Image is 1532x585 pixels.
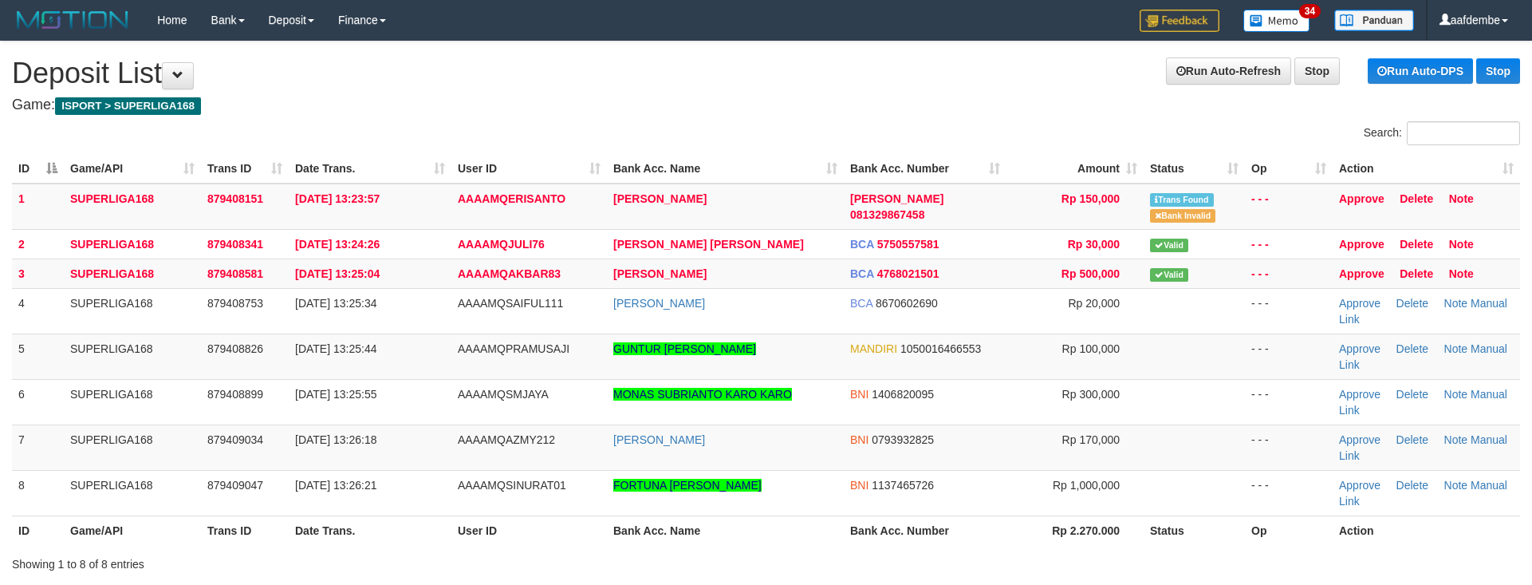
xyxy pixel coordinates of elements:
[201,516,289,545] th: Trans ID
[1245,259,1333,288] td: - - -
[1062,433,1120,446] span: Rp 170,000
[1339,342,1507,371] a: Manual Link
[1245,379,1333,425] td: - - -
[850,342,897,355] span: MANDIRI
[850,479,868,492] span: BNI
[1339,433,1507,462] a: Manual Link
[295,267,380,280] span: [DATE] 13:25:04
[12,229,64,259] td: 2
[1333,154,1520,184] th: Action: activate to sort column ascending
[64,229,201,259] td: SUPERLIGA168
[295,297,376,310] span: [DATE] 13:25:34
[64,184,201,230] td: SUPERLIGA168
[1245,516,1333,545] th: Op
[1364,121,1520,145] label: Search:
[1339,479,1507,508] a: Manual Link
[613,297,705,310] a: [PERSON_NAME]
[458,342,569,355] span: AAAAMQPRAMUSAJI
[1400,238,1433,251] a: Delete
[12,57,1520,89] h1: Deposit List
[872,479,934,492] span: Copy 1137465726 to clipboard
[1245,154,1333,184] th: Op: activate to sort column ascending
[1339,297,1380,310] a: Approve
[295,342,376,355] span: [DATE] 13:25:44
[64,425,201,470] td: SUPERLIGA168
[613,388,792,401] a: MONAS SUBRIANTO KARO KARO
[1444,388,1468,401] a: Note
[64,259,201,288] td: SUPERLIGA168
[1068,238,1120,251] span: Rp 30,000
[451,516,607,545] th: User ID
[1150,239,1188,252] span: Valid transaction
[64,288,201,334] td: SUPERLIGA168
[613,433,705,446] a: [PERSON_NAME]
[1061,267,1120,280] span: Rp 500,000
[64,516,201,545] th: Game/API
[1339,342,1380,355] a: Approve
[877,267,939,280] span: Copy 4768021501 to clipboard
[872,433,934,446] span: Copy 0793932825 to clipboard
[1339,238,1384,251] a: Approve
[850,388,868,401] span: BNI
[207,238,263,251] span: 879408341
[1144,154,1245,184] th: Status: activate to sort column ascending
[64,334,201,379] td: SUPERLIGA168
[1245,288,1333,334] td: - - -
[64,154,201,184] th: Game/API: activate to sort column ascending
[1339,297,1507,326] a: Manual Link
[1062,388,1120,401] span: Rp 300,000
[1368,58,1473,84] a: Run Auto-DPS
[1245,229,1333,259] td: - - -
[64,470,201,516] td: SUPERLIGA168
[1444,297,1468,310] a: Note
[1062,342,1120,355] span: Rp 100,000
[1396,297,1428,310] a: Delete
[850,433,868,446] span: BNI
[1150,193,1214,207] span: Similar transaction found
[295,433,376,446] span: [DATE] 13:26:18
[613,342,756,355] a: GUNTUR [PERSON_NAME]
[295,388,376,401] span: [DATE] 13:25:55
[1407,121,1520,145] input: Search:
[1061,192,1120,205] span: Rp 150,000
[613,479,762,492] a: FORTUNA [PERSON_NAME]
[1166,57,1291,85] a: Run Auto-Refresh
[12,97,1520,113] h4: Game:
[1396,388,1428,401] a: Delete
[12,334,64,379] td: 5
[850,208,924,221] span: Copy 081329867458 to clipboard
[1299,4,1321,18] span: 34
[12,8,133,32] img: MOTION_logo.png
[207,297,263,310] span: 879408753
[12,154,64,184] th: ID: activate to sort column descending
[850,192,943,205] span: [PERSON_NAME]
[1006,154,1144,184] th: Amount: activate to sort column ascending
[844,154,1006,184] th: Bank Acc. Number: activate to sort column ascending
[458,433,555,446] span: AAAAMQAZMY212
[458,267,561,280] span: AAAAMQAKBAR83
[1144,516,1245,545] th: Status
[872,388,934,401] span: Copy 1406820095 to clipboard
[12,470,64,516] td: 8
[289,516,451,545] th: Date Trans.
[1396,342,1428,355] a: Delete
[844,516,1006,545] th: Bank Acc. Number
[1243,10,1310,32] img: Button%20Memo.svg
[12,379,64,425] td: 6
[55,97,201,115] span: ISPORT > SUPERLIGA168
[1444,479,1468,492] a: Note
[613,238,804,251] a: [PERSON_NAME] [PERSON_NAME]
[1339,267,1384,280] a: Approve
[1150,209,1215,223] span: Bank is not match
[607,516,844,545] th: Bank Acc. Name
[1449,192,1474,205] a: Note
[850,238,874,251] span: BCA
[1400,267,1433,280] a: Delete
[1245,470,1333,516] td: - - -
[1400,192,1433,205] a: Delete
[295,238,380,251] span: [DATE] 13:24:26
[1140,10,1219,32] img: Feedback.jpg
[1449,267,1474,280] a: Note
[1339,433,1380,446] a: Approve
[12,516,64,545] th: ID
